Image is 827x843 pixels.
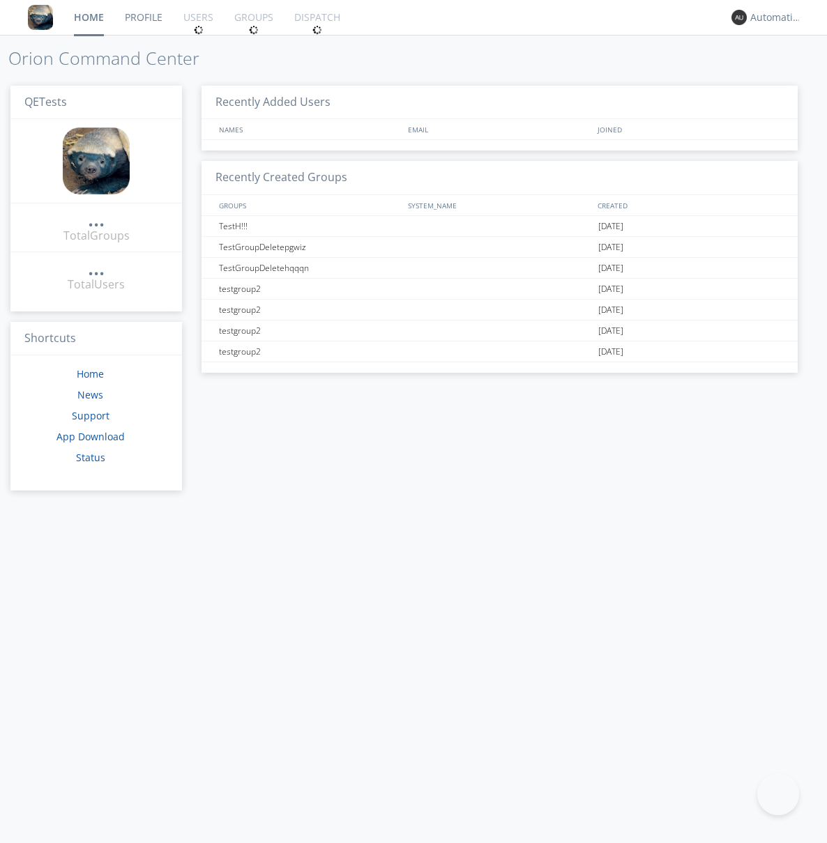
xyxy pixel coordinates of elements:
[76,451,105,464] a: Status
[750,10,803,24] div: Automation+0004
[598,216,623,237] span: [DATE]
[202,161,798,195] h3: Recently Created Groups
[88,212,105,228] a: ...
[77,367,104,380] a: Home
[72,409,109,422] a: Support
[202,320,798,341] a: testgroup2[DATE]
[202,279,798,300] a: testgroup2[DATE]
[731,10,747,25] img: 373638.png
[28,5,53,30] img: 8ff700cf5bab4eb8a436322861af2272
[598,237,623,258] span: [DATE]
[215,237,404,257] div: TestGroupDeletepgwiz
[215,195,402,215] div: GROUPS
[202,86,798,120] h3: Recently Added Users
[8,49,827,68] h1: Orion Command Center
[215,341,404,362] div: testgroup2
[88,261,105,277] a: ...
[68,277,125,293] div: Total Users
[77,388,103,401] a: News
[404,119,593,139] div: EMAIL
[598,258,623,279] span: [DATE]
[598,300,623,320] span: [DATE]
[215,300,404,320] div: testgroup2
[202,216,798,237] a: TestH!!![DATE]
[249,25,259,35] img: spin.svg
[598,341,623,362] span: [DATE]
[215,320,404,341] div: testgroup2
[88,212,105,226] div: ...
[63,127,130,194] img: 8ff700cf5bab4eb8a436322861af2272
[56,430,125,443] a: App Download
[594,195,784,215] div: CREATED
[215,258,404,278] div: TestGroupDeletehqqqn
[215,216,404,236] div: TestH!!!
[10,322,182,356] h3: Shortcuts
[215,119,402,139] div: NAMES
[202,237,798,258] a: TestGroupDeletepgwiz[DATE]
[63,228,130,244] div: Total Groups
[598,279,623,300] span: [DATE]
[88,261,105,274] div: ...
[202,258,798,279] a: TestGroupDeletehqqqn[DATE]
[757,773,799,815] iframe: Toggle Customer Support
[24,94,67,109] span: QETests
[598,320,623,341] span: [DATE]
[194,25,204,35] img: spin.svg
[404,195,593,215] div: SYSTEM_NAME
[202,341,798,362] a: testgroup2[DATE]
[312,25,322,35] img: spin.svg
[594,119,784,139] div: JOINED
[215,279,404,299] div: testgroup2
[202,300,798,320] a: testgroup2[DATE]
